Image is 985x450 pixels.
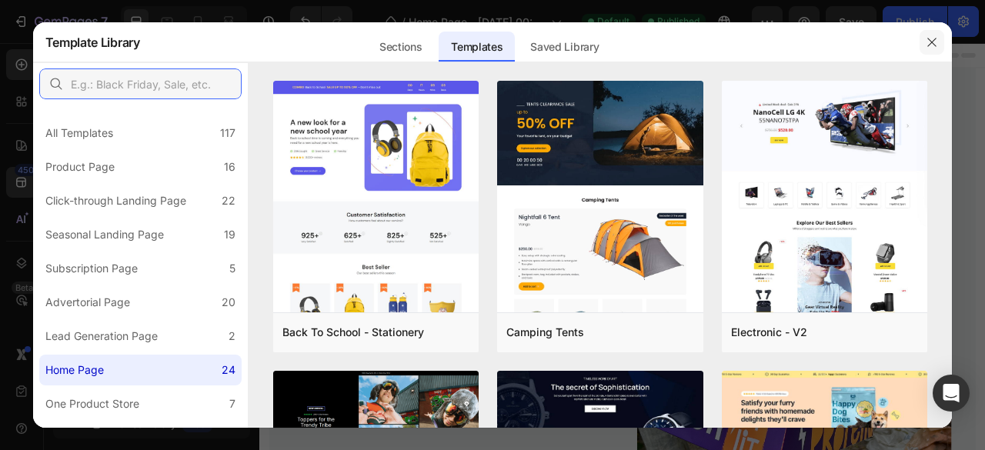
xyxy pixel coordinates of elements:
div: 5 [229,259,235,278]
div: 117 [220,124,235,142]
div: One Product Store [45,395,139,413]
div: Camping Tents [506,323,584,342]
div: 16 [224,158,235,176]
input: E.g.: Black Friday, Sale, etc. [39,68,242,99]
div: Back To School - Stationery [282,323,424,342]
div: Saved Library [518,32,611,62]
span: Protein that moves with you [45,169,352,350]
div: 24 [222,361,235,379]
div: Electronic - V2 [731,323,807,342]
div: 22 [222,192,235,210]
div: Click-through Landing Page [45,192,186,210]
div: All Templates [45,124,113,142]
div: Lead Generation Page [45,327,158,345]
div: Templates [439,32,515,62]
div: Sections [367,32,434,62]
div: 7 [229,395,235,413]
span: Pocket-sized sachets. 27g clean whey. Zero prep. No excuses. [45,365,430,380]
div: Home Page [45,361,104,379]
div: Seasonal Landing Page [45,225,164,244]
div: 2 [229,327,235,345]
div: Subscription Page [45,259,138,278]
div: Open Intercom Messenger [933,375,970,412]
div: Product Page [45,158,115,176]
div: Advertorial Page [45,293,130,312]
h2: Template Library [45,22,140,62]
div: 19 [224,225,235,244]
div: 20 [222,293,235,312]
